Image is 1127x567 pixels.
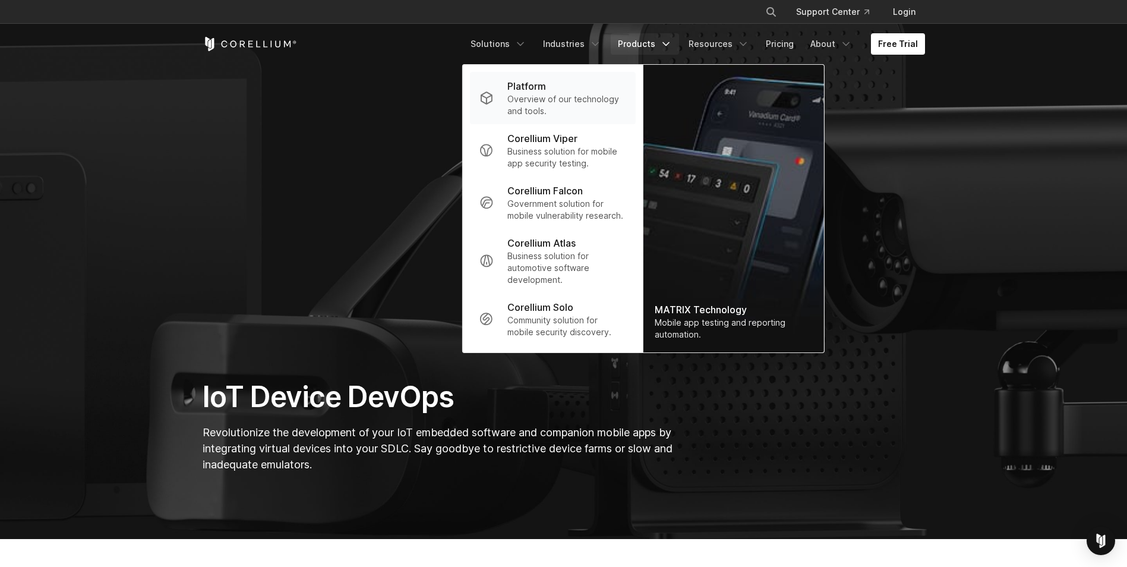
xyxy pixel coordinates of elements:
[751,1,925,23] div: Navigation Menu
[681,33,756,55] a: Resources
[760,1,782,23] button: Search
[507,198,626,222] p: Government solution for mobile vulnerability research.
[883,1,925,23] a: Login
[803,33,859,55] a: About
[469,72,635,124] a: Platform Overview of our technology and tools.
[507,146,626,169] p: Business solution for mobile app security testing.
[507,79,546,93] p: Platform
[787,1,879,23] a: Support Center
[507,250,626,286] p: Business solution for automotive software development.
[507,131,577,146] p: Corellium Viper
[203,379,676,415] h1: IoT Device DevOps
[203,37,297,51] a: Corellium Home
[507,300,573,314] p: Corellium Solo
[655,303,812,317] div: MATRIX Technology
[463,33,533,55] a: Solutions
[469,229,635,293] a: Corellium Atlas Business solution for automotive software development.
[611,33,679,55] a: Products
[871,33,925,55] a: Free Trial
[643,65,823,352] a: MATRIX Technology Mobile app testing and reporting automation.
[507,184,583,198] p: Corellium Falcon
[203,426,673,471] span: Revolutionize the development of your IoT embedded software and companion mobile apps by integrat...
[469,177,635,229] a: Corellium Falcon Government solution for mobile vulnerability research.
[655,317,812,341] div: Mobile app testing and reporting automation.
[643,65,823,352] img: Matrix_WebNav_1x
[759,33,801,55] a: Pricing
[1087,527,1115,555] div: Open Intercom Messenger
[507,314,626,338] p: Community solution for mobile security discovery.
[469,124,635,177] a: Corellium Viper Business solution for mobile app security testing.
[463,33,925,55] div: Navigation Menu
[469,293,635,345] a: Corellium Solo Community solution for mobile security discovery.
[507,236,576,250] p: Corellium Atlas
[536,33,608,55] a: Industries
[507,93,626,117] p: Overview of our technology and tools.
